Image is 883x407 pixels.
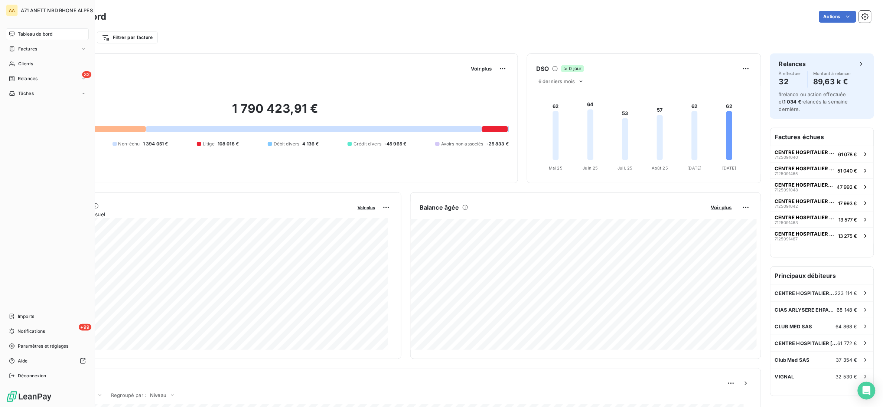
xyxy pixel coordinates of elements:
span: CLUB MED SAS [775,324,812,329]
span: 13 275 € [838,233,857,239]
span: Relances [18,75,38,82]
span: 6 derniers mois [538,78,575,84]
span: 64 868 € [836,324,857,329]
span: 7125091465 [775,171,798,176]
h4: 89,63 k € [814,76,851,88]
span: 1 [779,91,781,97]
span: Notifications [17,328,45,335]
button: CENTRE HOSPITALIER [GEOGRAPHIC_DATA]712509104061 078 € [770,146,874,162]
span: Voir plus [711,204,732,210]
span: Montant à relancer [814,71,851,76]
a: Aide [6,355,89,367]
span: CENTRE HOSPITALIER [GEOGRAPHIC_DATA] [775,231,835,237]
button: Actions [819,11,856,23]
span: 7125091042 [775,204,798,209]
h2: 1 790 423,91 € [42,101,509,124]
span: 7125091467 [775,237,798,241]
span: Avoirs non associés [441,141,483,147]
span: 61 772 € [838,340,857,346]
button: CENTRE HOSPITALIER [GEOGRAPHIC_DATA]712509146713 275 € [770,227,874,244]
span: Paramètres et réglages [18,343,68,349]
span: -25 833 € [486,141,509,147]
span: 17 993 € [838,200,857,206]
span: Déconnexion [18,372,46,379]
span: 7125091048 [775,188,798,192]
span: 51 040 € [838,168,857,174]
span: Non-échu [118,141,140,147]
span: À effectuer [779,71,801,76]
span: Imports [18,313,34,320]
span: CENTRE HOSPITALIER [GEOGRAPHIC_DATA] [775,214,836,220]
span: Factures [18,46,37,52]
span: 223 114 € [835,290,857,296]
button: Voir plus [709,204,734,211]
tspan: Août 25 [652,165,668,171]
span: Tableau de bord [18,31,52,37]
tspan: [DATE] [688,165,702,171]
span: +99 [79,324,91,331]
tspan: Mai 25 [549,165,563,171]
span: 61 078 € [838,151,857,157]
button: Voir plus [355,204,377,211]
span: 47 992 € [837,184,857,190]
tspan: Juin 25 [583,165,598,171]
span: Voir plus [471,66,492,72]
span: CENTRE HOSPITALIER [GEOGRAPHIC_DATA] [775,165,835,171]
h6: Factures échues [770,128,874,146]
span: VIGNAL [775,374,794,380]
span: 7125091463 [775,220,798,225]
span: Niveau [150,392,166,398]
span: Regroupé par : [111,392,146,398]
img: Logo LeanPay [6,391,52,403]
tspan: Juil. 25 [618,165,633,171]
tspan: [DATE] [723,165,737,171]
div: Open Intercom Messenger [858,382,876,400]
span: 32 530 € [836,374,857,380]
span: Chiffre d'affaires mensuel [42,210,352,218]
span: Voir plus [358,205,375,210]
span: CIAS ARLYSERE EHPAD LA NIVEOLE [775,307,837,313]
span: Aide [18,358,28,364]
span: Litige [203,141,215,147]
span: 1 394 051 € [143,141,168,147]
span: 108 018 € [218,141,239,147]
span: Tâches [18,90,34,97]
button: CENTRE HOSPITALIER [GEOGRAPHIC_DATA]712509146551 040 € [770,162,874,178]
span: 13 577 € [839,217,857,223]
span: 37 354 € [836,357,857,363]
span: 68 148 € [837,307,857,313]
button: CENTRE HOSPITALIER [GEOGRAPHIC_DATA]712509146313 577 € [770,211,874,227]
span: -45 965 € [384,141,406,147]
div: AA [6,4,18,16]
span: Clients [18,60,33,67]
span: 32 [82,71,91,78]
span: Crédit divers [353,141,381,147]
span: 4 136 € [303,141,319,147]
span: Débit divers [274,141,300,147]
span: CENTRE HOSPITALIER [GEOGRAPHIC_DATA] [775,340,838,346]
span: CENTRE HOSPITALIER [GEOGRAPHIC_DATA] [775,149,835,155]
button: CENTRE HOSPITALIER [GEOGRAPHIC_DATA]712509104217 993 € [770,195,874,211]
button: CENTRE HOSPITALIER [GEOGRAPHIC_DATA]712509104847 992 € [770,178,874,195]
button: Filtrer par facture [97,32,158,43]
span: 7125091040 [775,155,798,160]
button: Voir plus [469,65,494,72]
h4: 32 [779,76,801,88]
h6: DSO [536,64,549,73]
h6: Relances [779,59,806,68]
span: Club Med SAS [775,357,810,363]
span: CENTRE HOSPITALIER [GEOGRAPHIC_DATA] [775,198,835,204]
span: 1 034 € [783,99,801,105]
span: 0 jour [561,65,584,72]
span: A71 ANETT NBD RHONE ALPES [21,7,93,13]
span: relance ou action effectuée et relancés la semaine dernière. [779,91,848,112]
h6: Principaux débiteurs [770,267,874,285]
h6: Balance âgée [420,203,459,212]
span: CENTRE HOSPITALIER [GEOGRAPHIC_DATA] [775,290,835,296]
span: CENTRE HOSPITALIER [GEOGRAPHIC_DATA] [775,182,834,188]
